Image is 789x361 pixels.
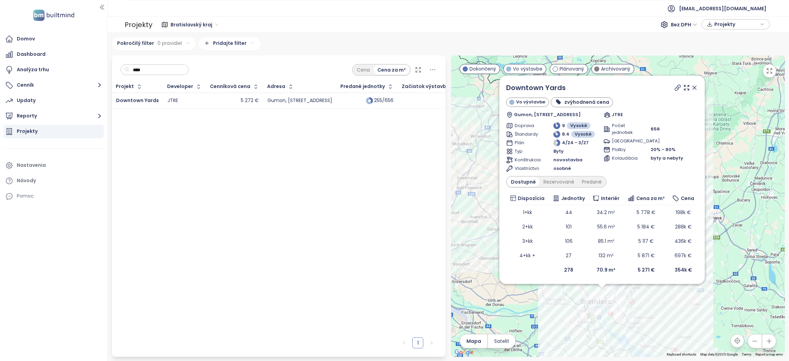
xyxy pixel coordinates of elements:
li: Nasledujúca strana [426,337,437,348]
div: 5 272 € [241,98,259,104]
span: right [429,341,434,345]
span: 9 [562,122,565,129]
div: Adresa [267,84,285,89]
span: JTRE [612,111,623,118]
a: Downtown Yards [506,83,566,92]
td: 1+kk [506,205,549,220]
div: Pomoc [3,189,104,203]
span: 5 184 € [637,223,655,230]
span: 436k € [675,238,692,245]
span: Vysoké [575,131,591,138]
td: 34.2 m² [589,205,624,220]
div: Začiatok výstavby [402,84,449,89]
div: Pomoc [17,192,34,200]
span: osobné [553,165,571,172]
button: Mapa [460,334,487,348]
span: Vysoké [570,122,587,129]
span: 20% - 80% [651,146,676,153]
span: byty a nebyty [651,155,683,162]
td: 2+kk [506,220,549,234]
span: left [402,341,406,345]
a: Analýza trhu [3,63,104,77]
div: Domov [17,35,35,43]
span: 5 117 € [638,238,654,245]
div: Pokročilý filter [112,37,196,50]
span: Doprava [515,122,538,129]
div: Projekty [125,18,152,32]
div: Predané [578,177,605,187]
span: 0 pravidiel [158,39,182,47]
span: novostavba [553,157,583,163]
a: Report a map error [755,352,783,356]
td: 3+kk [506,234,549,248]
span: [GEOGRAPHIC_DATA] [612,138,636,145]
span: 5 871 € [638,252,655,259]
span: Interiér [601,195,620,202]
div: Projekt [116,84,134,89]
span: Bratislavský kraj [171,20,218,30]
div: Cenníková cena [210,84,250,89]
span: Gumon, [STREET_ADDRESS] [514,111,581,118]
li: 1 [412,337,423,348]
td: 85.1 m² [589,234,624,248]
span: Dokončený [469,65,496,73]
b: 354k € [675,266,692,273]
span: Typ [515,148,538,155]
span: Konštrukcia [515,157,538,163]
button: Keyboard shortcuts [667,352,696,357]
div: Cena za m² [374,65,410,75]
span: Archivovaný [601,65,630,73]
div: Projekty [17,127,38,136]
button: left [399,337,410,348]
a: Updaty [3,94,104,108]
span: Mapa [466,337,481,345]
b: 278 [564,266,574,273]
div: 255/656 [376,98,393,103]
div: Návody [17,176,36,185]
a: Návody [3,174,104,188]
a: Dashboard [3,48,104,61]
b: 70.9 m² [597,266,616,273]
b: zvýhodnená cena [564,98,609,105]
span: 656 [651,126,660,133]
span: Predané jednotky [340,84,385,89]
span: 198k € [676,209,691,216]
button: Reporty [3,109,104,123]
td: 55.6 m² [589,220,624,234]
span: Štandardy [515,131,538,138]
span: Vo výstavbe [516,99,545,105]
img: Google [453,348,475,357]
span: Jednotky [561,195,585,202]
div: Developer [167,84,193,89]
span: Bez DPH [671,20,697,30]
div: Dashboard [17,50,46,59]
span: Kolaudácia [612,155,636,162]
span: [EMAIL_ADDRESS][DOMAIN_NAME] [679,0,766,17]
div: JTRE [167,98,178,104]
span: Cena [681,195,694,202]
span: Platby [612,146,636,153]
span: Projekty [714,19,759,29]
td: 101 [549,220,589,234]
button: right [426,337,437,348]
a: Open this area in Google Maps (opens a new window) [453,348,475,357]
a: Downtown Yards [116,97,159,104]
span: Dispozícia [518,195,545,202]
div: Gumon, [STREET_ADDRESS] [267,98,332,104]
img: logo [31,8,76,22]
span: 5 778 € [637,209,655,216]
div: Updaty [17,96,36,105]
span: 697k € [675,252,692,259]
span: Map data ©2025 Google [700,352,738,356]
div: Rezervované [540,177,578,187]
span: Plán [515,139,538,146]
button: Cenník [3,78,104,92]
b: 5 271 € [638,266,655,273]
span: 288k € [675,223,692,230]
